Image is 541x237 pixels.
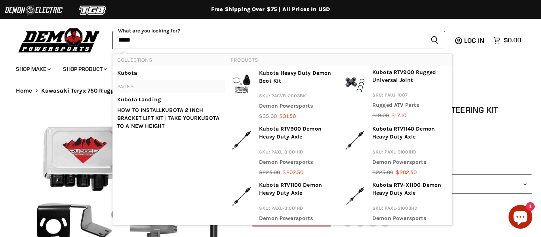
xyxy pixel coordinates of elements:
[112,80,225,133] div: Pages
[279,113,296,119] span: $31.50
[63,3,123,18] img: TGB Logo 2
[117,70,134,76] b: Kubot
[339,66,452,122] li: products: <b>Kubot</b>a RTV900 Rugged Universal Joint
[372,158,448,169] p: Demon Powersports
[198,115,216,121] b: KUBOT
[372,91,448,101] p: SKU: PAUJ-1007
[372,68,448,87] p: a RTV900 Rugged Universal Joint
[112,80,225,93] li: Pages
[112,31,424,49] input: When autocomplete results are available use up and down arrows to review and enter to select
[112,54,225,66] li: Collections
[259,158,334,169] p: Demon Powersports
[506,205,535,231] inbox-online-store-chat: Shopify online store chat
[259,182,276,188] b: Kubot
[259,92,334,102] p: SKU: PACVB-2003BK
[117,96,134,103] b: Kubot
[344,181,448,233] a: <b>Kubot</b>a RTV-X1100 Demon Heavy Duty Axle Kubota RTV-X1100 Demon Heavy Duty Axle SKU: PAXL-31...
[117,106,220,130] a: HOW TO INSTALLKUBOTA 2 INCH BRACKET LIFT KIT | TAKE YOURKUBOTA TO A NEW HEIGHT
[230,181,334,233] a: <b>Kubot</b>a RTV1100 Demon Heavy Duty Axle Kubota RTV1100 Demon Heavy Duty Axle SKU: PAXL-31001H...
[372,204,448,214] p: SKU: PAXL-31003HD
[372,182,389,188] b: Kubot
[230,125,253,154] img: <b>Kubot</b>a RTV900 Demon Heavy Duty Axle
[230,69,253,99] img: <b>Kubot</b>a Heavy Duty Demon Boot Kit
[112,31,445,49] form: Product
[372,125,448,143] p: a RTV1140 Demon Heavy Duty Axle
[162,107,180,114] b: KUBOT
[396,169,417,176] span: $202.50
[41,87,200,94] span: Kawasaki Teryx 750 Rugged Electric Power Steering Kit
[57,61,112,77] a: Shop Product
[464,36,484,44] span: Log in
[344,125,448,176] a: <b>Kubot</b>a RTV1140 Demon Heavy Duty Axle Kubota RTV1140 Demon Heavy Duty Axle SKU: PAXL-31001H...
[10,58,519,77] ul: Main menu
[372,112,389,119] s: $19.00
[226,66,339,123] li: products: <b>Kubot</b>a Heavy Duty Demon Boot Kit
[372,125,389,132] b: Kubot
[461,37,489,44] a: Log in
[230,125,334,176] a: <b>Kubot</b>a RTV900 Demon Heavy Duty Axle Kubota RTV900 Demon Heavy Duty Axle SKU: PAXL-31001HD ...
[117,69,220,77] a: Kubota
[339,179,452,236] li: products: <b>Kubot</b>a RTV-X1100 Demon Heavy Duty Axle
[259,148,334,158] p: SKU: PAXL-31001HD
[259,69,334,87] p: a Heavy Duty Demon Boot Kit
[112,105,225,133] li: pages: HOW TO INSTALL KUBOTA 2 INCH BRACKET LIFT KIT | TAKE YOUR KUBOTA TO A NEW HEIGHT
[259,181,334,199] p: a RTV1100 Demon Heavy Duty Axle
[372,148,448,158] p: SKU: PAXL-31001HD
[344,181,366,210] img: <b>Kubot</b>a RTV-X1100 Demon Heavy Duty Axle
[282,169,303,176] span: $202.50
[259,125,276,132] b: Kubot
[489,34,525,46] a: $0.00
[372,181,448,199] p: a RTV-X1100 Demon Heavy Duty Axle
[424,31,445,49] button: Search
[16,26,103,54] img: Demon Powersports
[372,214,448,225] p: Demon Powersports
[259,204,334,214] p: SKU: PAXL-31001HD
[230,69,334,121] a: <b>Kubot</b>a Heavy Duty Demon Boot Kit Kubota Heavy Duty Demon Boot Kit SKU: PACVB-2003BK Demon ...
[504,36,521,44] span: $0.00
[226,54,452,66] li: Products
[372,169,393,176] s: $225.00
[344,68,366,98] img: <b>Kubot</b>a RTV900 Rugged Universal Joint
[372,69,389,76] b: Kubot
[117,96,220,104] a: Kubota Landing
[226,123,339,179] li: products: <b>Kubot</b>a RTV900 Demon Heavy Duty Axle
[259,214,334,225] p: Demon Powersports
[4,3,63,18] img: Demon Electric Logo 2
[339,123,452,179] li: products: <b>Kubot</b>a RTV1140 Demon Heavy Duty Axle
[259,169,280,176] s: $225.00
[344,68,448,120] a: <b>Kubot</b>a RTV900 Rugged Universal Joint Kubota RTV900 Rugged Universal Joint SKU: PAUJ-1007 R...
[112,66,225,80] li: collections: Kubota
[391,112,406,119] span: $17.10
[10,61,55,77] a: Shop Make
[259,125,334,143] p: a RTV900 Demon Heavy Duty Axle
[226,179,339,235] li: products: <b>Kubot</b>a RTV1100 Demon Heavy Duty Axle
[112,54,225,80] div: Collections
[259,113,277,119] s: $35.00
[112,93,225,105] li: pages: Kubota Landing
[230,181,253,210] img: <b>Kubot</b>a RTV1100 Demon Heavy Duty Axle
[16,87,32,94] a: Home
[344,125,366,154] img: <b>Kubot</b>a RTV1140 Demon Heavy Duty Axle
[372,101,448,112] p: Rugged ATV Parts
[259,102,334,112] p: Demon Powersports
[259,70,276,76] b: Kubot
